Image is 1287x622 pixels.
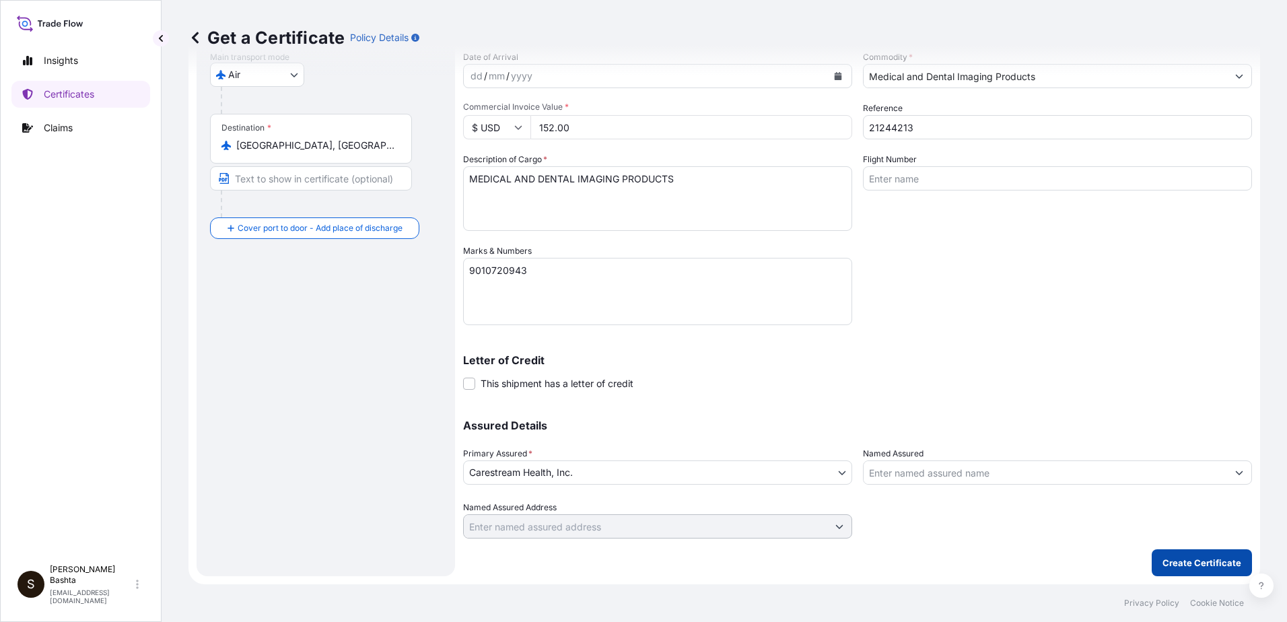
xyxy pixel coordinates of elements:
span: Commercial Invoice Value [463,102,852,112]
input: Enter booking reference [863,115,1252,139]
a: Privacy Policy [1124,598,1179,609]
span: Primary Assured [463,447,532,460]
input: Text to appear on certificate [210,166,412,191]
div: / [484,68,487,84]
p: Claims [44,121,73,135]
button: Carestream Health, Inc. [463,460,852,485]
p: Letter of Credit [463,355,1252,366]
input: Type to search commodity [864,64,1227,88]
button: Create Certificate [1152,549,1252,576]
label: Description of Cargo [463,153,547,166]
label: Reference [863,102,903,115]
p: Policy Details [350,31,409,44]
button: Cover port to door - Add place of discharge [210,217,419,239]
button: Show suggestions [1227,64,1251,88]
p: Create Certificate [1162,556,1241,569]
a: Claims [11,114,150,141]
label: Named Assured [863,447,924,460]
a: Certificates [11,81,150,108]
input: Destination [236,139,395,152]
input: Enter amount [530,115,852,139]
label: Marks & Numbers [463,244,532,258]
span: Cover port to door - Add place of discharge [238,221,403,235]
input: Assured Name [864,460,1227,485]
a: Insights [11,47,150,74]
span: Carestream Health, Inc. [469,466,573,479]
div: Destination [221,123,271,133]
p: [EMAIL_ADDRESS][DOMAIN_NAME] [50,588,133,604]
p: [PERSON_NAME] Bashta [50,564,133,586]
button: Show suggestions [1227,460,1251,485]
p: Assured Details [463,420,1252,431]
a: Cookie Notice [1190,598,1244,609]
div: day, [469,68,484,84]
input: Enter name [863,166,1252,191]
button: Calendar [827,65,849,87]
span: S [27,578,35,591]
label: Flight Number [863,153,917,166]
div: / [506,68,510,84]
button: Show suggestions [827,514,851,539]
label: Named Assured Address [463,501,557,514]
p: Get a Certificate [188,27,345,48]
p: Certificates [44,88,94,101]
div: month, [487,68,506,84]
span: This shipment has a letter of credit [481,377,633,390]
p: Insights [44,54,78,67]
input: Named Assured Address [464,514,827,539]
div: year, [510,68,534,84]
